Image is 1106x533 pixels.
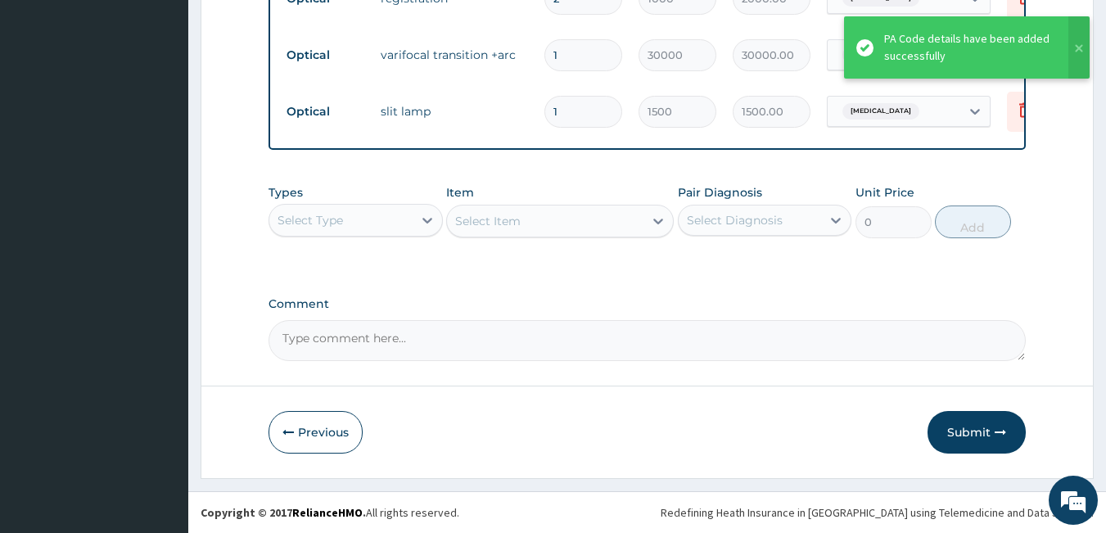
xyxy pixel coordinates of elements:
[269,297,1027,311] label: Comment
[884,30,1053,65] div: PA Code details have been added successfully
[935,206,1011,238] button: Add
[85,92,275,113] div: Chat with us now
[30,82,66,123] img: d_794563401_company_1708531726252_794563401
[446,184,474,201] label: Item
[278,97,372,127] td: Optical
[201,505,366,520] strong: Copyright © 2017 .
[278,212,343,228] div: Select Type
[928,411,1026,454] button: Submit
[188,491,1106,533] footer: All rights reserved.
[855,184,914,201] label: Unit Price
[842,103,919,120] span: [MEDICAL_DATA]
[8,357,312,414] textarea: Type your message and hit 'Enter'
[269,411,363,454] button: Previous
[678,184,762,201] label: Pair Diagnosis
[269,8,308,47] div: Minimize live chat window
[661,504,1094,521] div: Redefining Heath Insurance in [GEOGRAPHIC_DATA] using Telemedicine and Data Science!
[292,505,363,520] a: RelianceHMO
[278,40,372,70] td: Optical
[372,38,536,71] td: varifocal transition +arc
[842,47,919,63] span: [MEDICAL_DATA]
[687,212,783,228] div: Select Diagnosis
[95,161,226,327] span: We're online!
[372,95,536,128] td: slit lamp
[269,186,303,200] label: Types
